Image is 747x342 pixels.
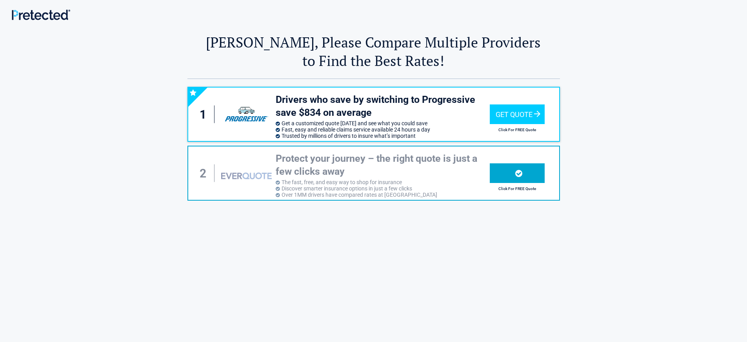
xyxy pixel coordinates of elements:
[187,33,560,70] h2: [PERSON_NAME], Please Compare Multiple Providers to Find the Best Rates!
[196,106,215,123] div: 1
[276,152,490,178] h3: Protect your journey – the right quote is just a few clicks away
[276,179,490,185] li: The fast, free, and easy way to shop for insurance
[221,172,271,179] img: everquote's logo
[196,165,215,182] div: 2
[490,187,545,191] h2: Click For FREE Quote
[276,185,490,192] li: Discover smarter insurance options in just a few clicks
[490,104,545,124] div: Get Quote
[12,9,70,20] img: Main Logo
[276,93,490,119] h3: Drivers who save by switching to Progressive save $834 on average
[276,192,490,198] li: Over 1MM drivers have compared rates at [GEOGRAPHIC_DATA]
[276,133,490,139] li: Trusted by millions of drivers to insure what’s important
[276,126,490,133] li: Fast, easy and reliable claims service available 24 hours a day
[490,128,545,132] h2: Click For FREE Quote
[276,120,490,126] li: Get a customized quote [DATE] and see what you could save
[221,102,271,126] img: progressive's logo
